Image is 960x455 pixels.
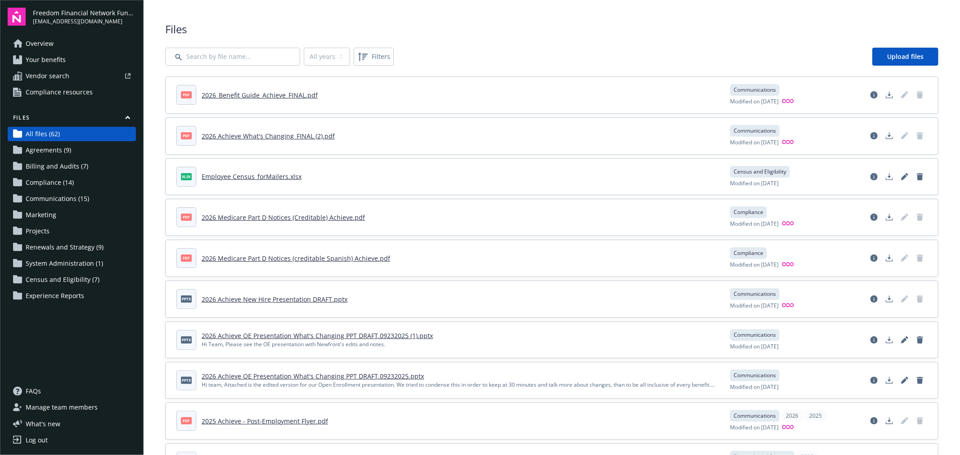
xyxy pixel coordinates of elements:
span: System Administration (1) [26,256,103,271]
span: Communications [734,412,776,420]
span: Delete document [913,210,927,224]
span: Modified on [DATE] [730,220,779,228]
span: pdf [181,214,192,220]
a: Download document [882,88,897,102]
span: pptx [181,377,192,384]
span: pptx [181,336,192,343]
div: Log out [26,433,48,447]
div: 2025 [805,410,826,422]
div: 2026 [781,410,803,422]
a: Delete document [913,170,927,184]
a: Manage team members [8,400,136,415]
a: 2026_Benefit Guide_Achieve_FINAL.pdf [202,91,318,99]
span: Renewals and Strategy (9) [26,240,104,254]
a: Edit document [897,333,912,347]
span: Upload files [887,52,924,61]
span: Edit document [897,251,912,265]
span: Agreements (9) [26,143,71,157]
span: What ' s new [26,419,60,428]
a: Delete document [913,333,927,347]
a: 2026 Medicare Part D Notices (creditable Spanish) Achieve.pdf [202,254,390,263]
a: Projects [8,224,136,238]
a: Delete document [913,373,927,388]
a: View file details [867,251,881,265]
span: pdf [181,91,192,98]
a: 2026 Achieve New Hire Presentation DRAFT.pptx [202,295,347,303]
span: Modified on [DATE] [730,179,779,187]
span: Communications [734,331,776,339]
a: System Administration (1) [8,256,136,271]
span: Freedom Financial Network Funding, LLC [33,8,136,18]
a: 2026 Medicare Part D Notices (Creditable) Achieve.pdf [202,213,365,222]
a: Download document [882,292,897,306]
span: Compliance (14) [26,175,74,190]
a: View file details [867,292,881,306]
span: Projects [26,224,50,238]
a: Download document [882,373,897,388]
span: Delete document [913,292,927,306]
a: Download document [882,170,897,184]
span: Edit document [897,88,912,102]
a: Your benefits [8,53,136,67]
span: Delete document [913,88,927,102]
span: Compliance [734,208,763,216]
span: Delete document [913,129,927,143]
span: Compliance resources [26,85,93,99]
a: Edit document [897,373,912,388]
div: Hi team, Attached is the edited version for our Open Enrollment presentation. We tried to condens... [202,381,719,389]
span: Modified on [DATE] [730,424,779,432]
span: Communications [734,127,776,135]
a: 2025 Achieve - Post-Employment Flyer.pdf [202,417,328,425]
span: Your benefits [26,53,66,67]
span: Edit document [897,292,912,306]
button: Filters [354,48,394,66]
span: Modified on [DATE] [730,138,779,147]
a: View file details [867,210,881,224]
a: View file details [867,170,881,184]
a: Billing and Audits (7) [8,159,136,174]
span: Filters [372,52,390,61]
span: Edit document [897,129,912,143]
span: Compliance [734,249,763,257]
a: Marketing [8,208,136,222]
span: Experience Reports [26,289,84,303]
span: pdf [181,132,192,139]
span: Communications (15) [26,192,89,206]
span: Census and Eligibility (7) [26,272,99,287]
a: Census and Eligibility (7) [8,272,136,287]
button: Freedom Financial Network Funding, LLC[EMAIL_ADDRESS][DOMAIN_NAME] [33,8,136,26]
span: [EMAIL_ADDRESS][DOMAIN_NAME] [33,18,136,26]
a: FAQs [8,384,136,398]
span: Modified on [DATE] [730,98,779,106]
a: Compliance resources [8,85,136,99]
a: Upload files [872,48,938,66]
a: Vendor search [8,69,136,83]
span: pdf [181,417,192,424]
a: View file details [867,414,881,428]
a: 2026 Achieve What's Changing_FINAL (2).pdf [202,132,335,140]
div: Hi Team, Please see the OE presentation with Newfront's edits and notes. [202,340,433,348]
a: Overview [8,36,136,51]
a: Download document [882,251,897,265]
span: Files [165,22,938,37]
a: View file details [867,129,881,143]
span: Delete document [913,414,927,428]
a: Download document [882,333,897,347]
span: Manage team members [26,400,98,415]
span: Census and Eligibility [734,168,786,176]
span: Communications [734,371,776,379]
a: Experience Reports [8,289,136,303]
a: Communications (15) [8,192,136,206]
a: 2026 Achieve OE Presentation What's Changing PPT DRAFT.09232025 (1).pptx [202,331,433,340]
span: Marketing [26,208,56,222]
img: navigator-logo.svg [8,8,26,26]
a: Renewals and Strategy (9) [8,240,136,254]
a: Download document [882,210,897,224]
a: All files (62) [8,127,136,141]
